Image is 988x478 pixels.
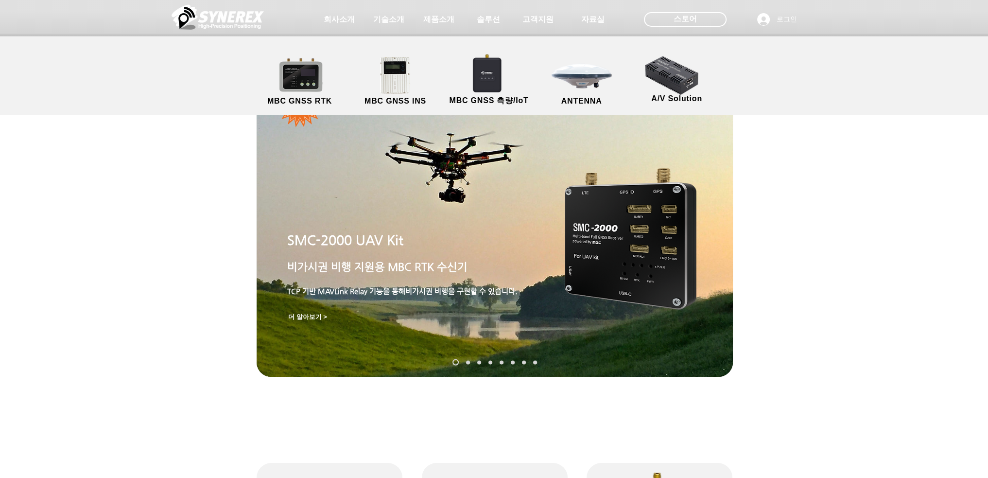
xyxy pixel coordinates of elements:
a: 솔루션 [464,10,513,29]
span: 용 MBC RTK 수신기 [375,261,468,273]
span: 솔루션 [477,15,500,25]
div: 스토어 [644,12,727,27]
a: MBC GNSS RTK [256,56,344,107]
iframe: Wix Chat [808,172,988,478]
span: 로그인 [773,15,800,24]
img: SynRTK__.png [463,48,513,98]
a: MBC GNSS 측량/IoT [442,56,537,107]
span: SMC-2000 UAV Kit [287,232,403,248]
img: 씨너렉스_White_simbol_대지 1.png [172,2,264,32]
a: MGI-2000 [477,360,481,364]
span: 스토어 [674,14,697,24]
img: smc-2000.png [565,168,696,310]
span: MBC GNSS 측량/IoT [449,96,528,106]
span: A/V Solution [651,94,702,103]
img: bruce-christianson-Ne06LUBpoCc-unsplash_edited.jpg [257,66,733,377]
span: 더 알아보기 > [288,313,327,321]
a: MDU-2000 [511,360,515,364]
span: 고객지원 [522,15,554,25]
img: MGI2000_front-removebg-preview (1).png [367,54,427,96]
span: ANTENNA [561,97,602,106]
span: 회사소개 [324,15,355,25]
a: SMC-2000 [452,359,459,366]
nav: 슬라이드 [449,359,540,366]
span: 기술소개 [373,15,404,25]
div: 슬라이드쇼 [257,66,733,377]
span: TCP 기반 MAVLink Relay 기능을 통해 [287,287,405,295]
span: MBC GNSS RTK [267,97,332,106]
a: 자료실 [569,10,617,29]
span: 비가시권 비행을 구현할 수 있습니다. [287,287,518,295]
a: TDR-1000T [533,360,537,364]
a: SynRTK [466,360,470,364]
a: TDR-3000 [500,360,503,364]
a: 고객지원 [514,10,562,29]
a: MBC GNSS INS [352,56,439,107]
a: 기술소개 [364,10,413,29]
span: MBC GNSS INS [364,97,426,106]
button: 로그인 [750,10,804,29]
a: 회사소개 [315,10,364,29]
span: 제품소개 [423,15,454,25]
a: 제품소개 [415,10,463,29]
a: 더 알아보기 > [285,311,331,323]
span: 자료실 [581,15,605,25]
a: MRP-2000 [488,360,492,364]
a: TDR-2000 [522,360,526,364]
span: 비가시권 비행 지원 [287,261,375,273]
a: A/V Solution [633,53,721,105]
a: ANTENNA [538,56,625,107]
